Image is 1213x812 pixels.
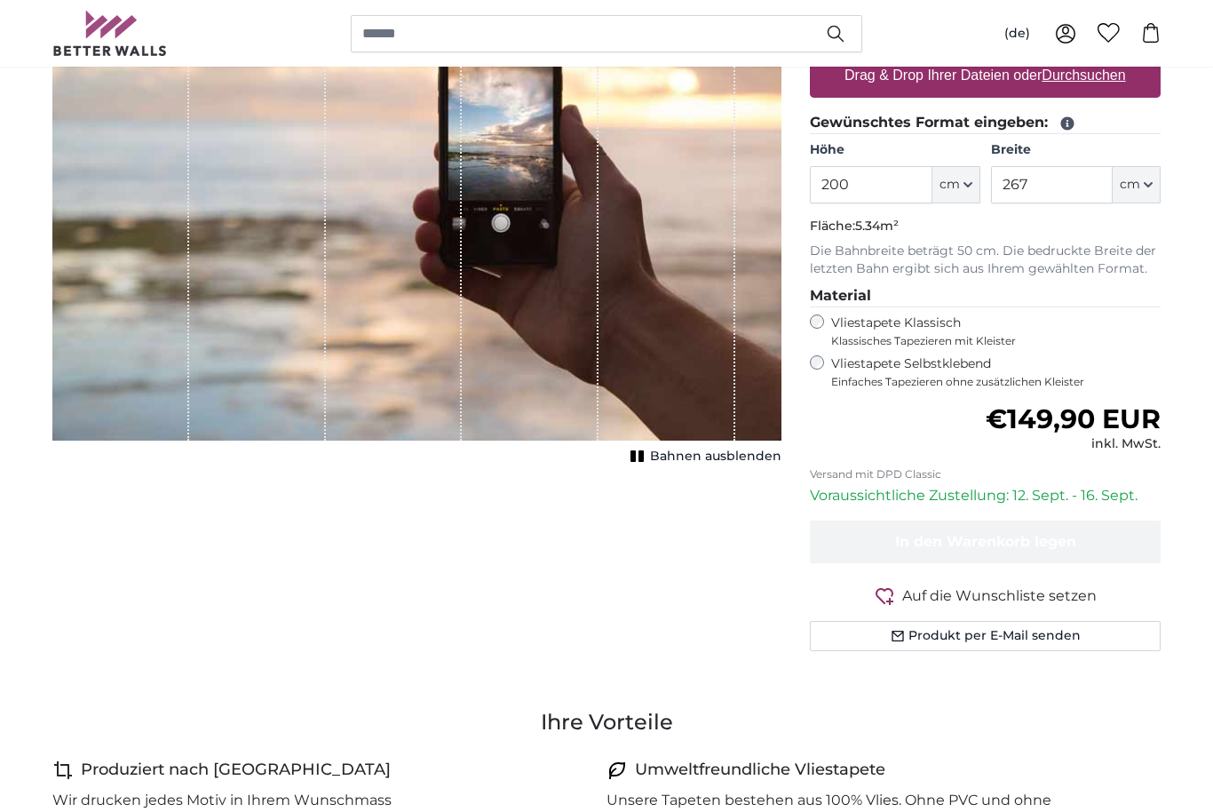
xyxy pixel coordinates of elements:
[932,166,980,203] button: cm
[986,402,1161,435] span: €149,90 EUR
[986,435,1161,453] div: inkl. MwSt.
[810,485,1161,506] p: Voraussichtliche Zustellung: 12. Sept. - 16. Sept.
[1113,166,1161,203] button: cm
[855,218,899,234] span: 5.34m²
[810,521,1161,563] button: In den Warenkorb legen
[810,621,1161,651] button: Produkt per E-Mail senden
[837,58,1133,93] label: Drag & Drop Ihrer Dateien oder
[52,11,168,56] img: Betterwalls
[991,141,1161,159] label: Breite
[831,334,1146,348] span: Klassisches Tapezieren mit Kleister
[939,176,960,194] span: cm
[810,218,1161,235] p: Fläche:
[52,708,1161,736] h3: Ihre Vorteile
[635,758,885,783] h4: Umweltfreundliche Vliestapete
[1120,176,1140,194] span: cm
[650,448,781,466] span: Bahnen ausblenden
[810,585,1161,607] button: Auf die Wunschliste setzen
[810,141,979,159] label: Höhe
[895,533,1076,550] span: In den Warenkorb legen
[831,355,1161,389] label: Vliestapete Selbstklebend
[831,314,1146,348] label: Vliestapete Klassisch
[990,18,1044,50] button: (de)
[625,444,781,469] button: Bahnen ausblenden
[81,758,391,783] h4: Produziert nach [GEOGRAPHIC_DATA]
[52,790,392,811] p: Wir drucken jedes Motiv in Ihrem Wunschmass
[810,285,1161,307] legend: Material
[810,112,1161,134] legend: Gewünschtes Format eingeben:
[810,243,1161,278] p: Die Bahnbreite beträgt 50 cm. Die bedruckte Breite der letzten Bahn ergibt sich aus Ihrem gewählt...
[1043,68,1126,83] u: Durchsuchen
[831,375,1161,389] span: Einfaches Tapezieren ohne zusätzlichen Kleister
[902,585,1097,607] span: Auf die Wunschliste setzen
[810,467,1161,482] p: Versand mit DPD Classic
